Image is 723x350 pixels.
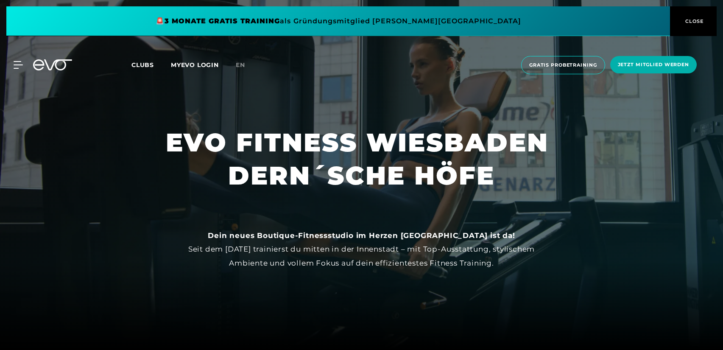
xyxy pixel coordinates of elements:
span: Gratis Probetraining [529,62,597,69]
a: en [236,60,255,70]
a: Gratis Probetraining [519,56,608,74]
span: CLOSE [683,17,704,25]
a: Jetzt Mitglied werden [608,56,699,74]
div: Seit dem [DATE] trainierst du mitten in der Innenstadt – mit Top-Ausstattung, stylischem Ambiente... [171,229,553,270]
a: Clubs [131,61,171,69]
a: MYEVO LOGIN [171,61,219,69]
span: en [236,61,245,69]
span: Clubs [131,61,154,69]
h1: EVO FITNESS WIESBADEN DERN´SCHE HÖFE [166,126,558,192]
span: Jetzt Mitglied werden [618,61,689,68]
strong: Dein neues Boutique-Fitnessstudio im Herzen [GEOGRAPHIC_DATA] ist da! [208,231,515,240]
button: CLOSE [670,6,717,36]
